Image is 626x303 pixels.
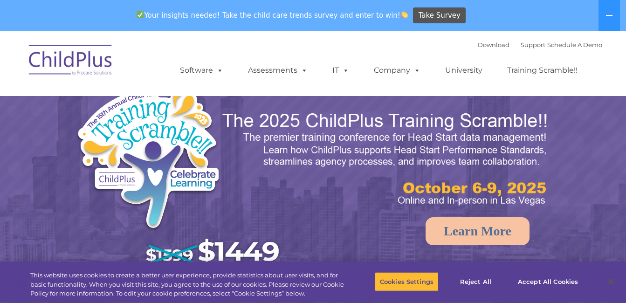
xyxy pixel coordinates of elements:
a: Company [365,61,430,80]
div: This website uses cookies to create a better user experience, provide statistics about user visit... [30,271,344,298]
a: Schedule A Demo [547,41,602,48]
a: Software [171,61,233,80]
a: Learn More [426,217,530,245]
a: Support [521,41,545,48]
img: ChildPlus by Procare Solutions [24,38,117,85]
span: Your insights needed! Take the child care trends survey and enter to win! [133,6,412,24]
button: Close [601,271,621,292]
font: | [478,41,602,48]
a: Take Survey [413,7,466,24]
a: Assessments [239,61,317,80]
a: University [436,61,492,80]
span: Last name [130,62,158,69]
button: Cookies Settings [375,272,439,291]
span: Phone number [130,100,169,107]
button: Reject All [447,272,505,291]
span: Take Survey [419,7,461,24]
a: IT [323,61,358,80]
img: 👏 [401,11,408,18]
button: Accept All Cookies [513,272,583,291]
img: ✅ [137,11,144,18]
a: Download [478,41,509,48]
a: Training Scramble!! [498,61,587,80]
